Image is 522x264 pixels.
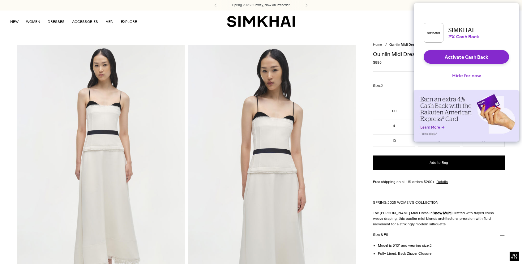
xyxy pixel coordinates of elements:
[373,210,505,227] p: The [PERSON_NAME] Midi Dress in Crafted with frayed cross weave draping, this bustier midi blends...
[373,134,415,147] button: 10
[121,15,137,28] a: EXPLORE
[436,179,448,185] a: Details
[373,227,505,243] button: Size & Fit
[433,211,452,215] strong: Snow Multi.
[26,15,40,28] a: WOMEN
[10,15,19,28] a: NEW
[373,120,415,132] button: 4
[373,42,505,48] nav: breadcrumbs
[381,84,383,88] span: 2
[389,43,417,47] span: Quinlin Midi Dress
[373,51,505,57] h1: Quinlin Midi Dress
[378,243,505,248] li: Model is 5'10" and wearing size 2
[373,155,505,170] button: Add to Bag
[373,105,415,117] button: 00
[227,15,295,28] a: SIMKHAI
[385,42,387,48] div: /
[373,43,382,47] a: Home
[373,60,382,65] span: $895
[48,15,65,28] a: DRESSES
[232,3,290,8] a: Spring 2026 Runway, Now on Preorder
[72,15,98,28] a: ACCESSORIES
[430,160,448,165] span: Add to Bag
[373,233,388,237] h3: Size & Fit
[373,200,439,205] a: SPRING 2025 WOMEN'S COLLECTION
[373,83,383,89] label: Size:
[378,251,505,256] li: Fully Lined, Back Zipper Closure
[373,179,505,185] div: Free shipping on all US orders $200+
[105,15,113,28] a: MEN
